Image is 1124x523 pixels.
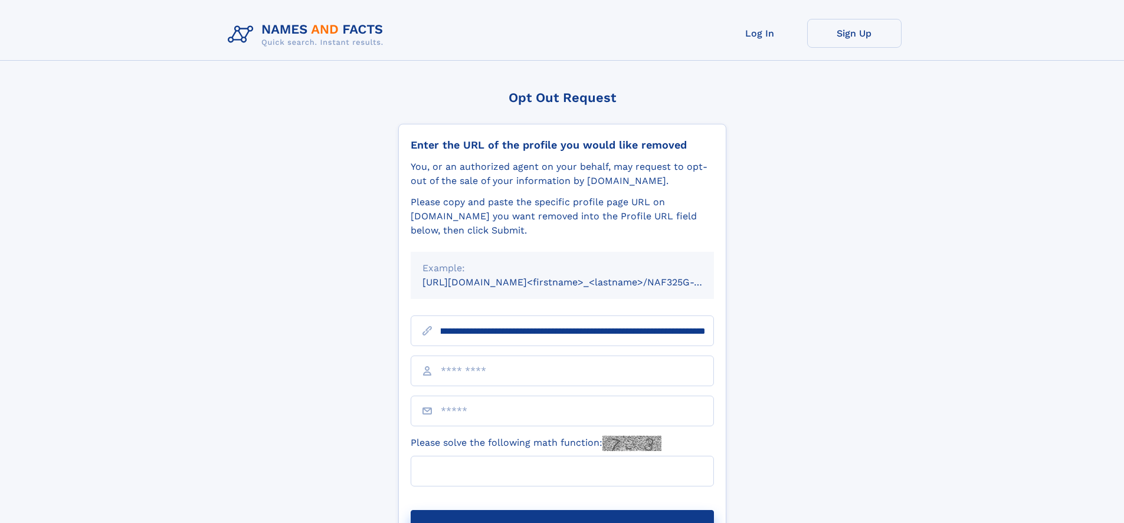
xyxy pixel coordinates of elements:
[713,19,807,48] a: Log In
[411,195,714,238] div: Please copy and paste the specific profile page URL on [DOMAIN_NAME] you want removed into the Pr...
[422,261,702,275] div: Example:
[411,436,661,451] label: Please solve the following math function:
[422,277,736,288] small: [URL][DOMAIN_NAME]<firstname>_<lastname>/NAF325G-xxxxxxxx
[398,90,726,105] div: Opt Out Request
[223,19,393,51] img: Logo Names and Facts
[411,139,714,152] div: Enter the URL of the profile you would like removed
[807,19,902,48] a: Sign Up
[411,160,714,188] div: You, or an authorized agent on your behalf, may request to opt-out of the sale of your informatio...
